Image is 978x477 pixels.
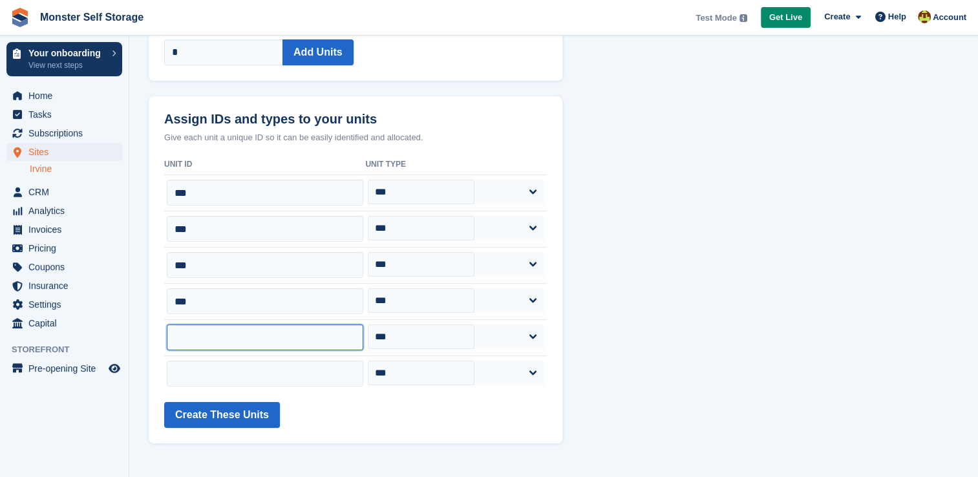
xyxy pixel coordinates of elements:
img: icon-info-grey-7440780725fd019a000dd9b08b2336e03edf1995a4989e88bcd33f0948082b44.svg [739,14,747,22]
a: menu [6,277,122,295]
a: Irvine [30,163,122,175]
span: Pre-opening Site [28,359,106,377]
a: menu [6,359,122,377]
span: Tasks [28,105,106,123]
a: menu [6,183,122,201]
a: menu [6,105,122,123]
span: Home [28,87,106,105]
a: menu [6,202,122,220]
a: menu [6,220,122,238]
p: View next steps [28,59,105,71]
span: Test Mode [696,12,736,25]
button: Create These Units [164,402,280,428]
span: Coupons [28,258,106,276]
a: Monster Self Storage [35,6,149,28]
img: Kurun Sangha [918,10,931,23]
a: menu [6,314,122,332]
a: Preview store [107,361,122,376]
span: Invoices [28,220,106,238]
th: Unit Type [365,154,547,175]
a: menu [6,239,122,257]
span: Create [824,10,850,23]
span: Help [888,10,906,23]
a: menu [6,143,122,161]
span: Get Live [769,11,802,24]
a: Your onboarding View next steps [6,42,122,76]
span: Settings [28,295,106,313]
a: menu [6,124,122,142]
span: CRM [28,183,106,201]
button: Add Units [282,39,354,65]
p: Your onboarding [28,48,105,58]
p: Give each unit a unique ID so it can be easily identified and allocated. [164,131,547,144]
span: Storefront [12,343,129,356]
span: Insurance [28,277,106,295]
th: Unit ID [164,154,365,175]
span: Sites [28,143,106,161]
span: Account [933,11,966,24]
a: menu [6,295,122,313]
a: menu [6,258,122,276]
span: Capital [28,314,106,332]
span: Analytics [28,202,106,220]
a: Get Live [761,7,811,28]
span: Subscriptions [28,124,106,142]
span: Pricing [28,239,106,257]
a: menu [6,87,122,105]
img: stora-icon-8386f47178a22dfd0bd8f6a31ec36ba5ce8667c1dd55bd0f319d3a0aa187defe.svg [10,8,30,27]
strong: Assign IDs and types to your units [164,112,377,127]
